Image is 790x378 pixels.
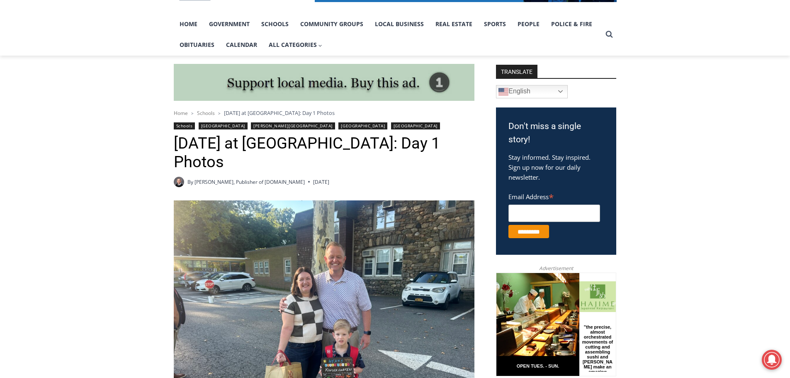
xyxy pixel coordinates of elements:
[430,14,478,34] a: Real Estate
[2,85,81,117] span: Open Tues. - Sun. [PHONE_NUMBER]
[199,80,402,103] a: Intern @ [DOMAIN_NAME]
[174,64,474,101] img: support local media, buy this ad
[174,14,203,34] a: Home
[85,52,118,99] div: "the precise, almost orchestrated movements of cutting and assembling sushi and [PERSON_NAME] mak...
[251,122,335,129] a: [PERSON_NAME][GEOGRAPHIC_DATA]
[478,14,512,34] a: Sports
[369,14,430,34] a: Local Business
[217,83,384,101] span: Intern @ [DOMAIN_NAME]
[174,134,474,172] h1: [DATE] at [GEOGRAPHIC_DATA]: Day 1 Photos
[174,14,602,56] nav: Primary Navigation
[255,14,294,34] a: Schools
[174,110,188,117] a: Home
[174,34,220,55] a: Obituaries
[191,110,194,116] span: >
[199,122,248,129] a: [GEOGRAPHIC_DATA]
[508,188,600,203] label: Email Address
[220,34,263,55] a: Calendar
[498,87,508,97] img: en
[313,178,329,186] time: [DATE]
[512,14,545,34] a: People
[174,109,474,117] nav: Breadcrumbs
[294,14,369,34] a: Community Groups
[263,34,328,55] button: Child menu of All Categories
[508,120,604,146] h3: Don't miss a single story!
[218,110,221,116] span: >
[203,14,255,34] a: Government
[174,122,195,129] a: Schools
[531,264,581,272] span: Advertisement
[194,178,305,185] a: [PERSON_NAME], Publisher of [DOMAIN_NAME]
[391,122,440,129] a: [GEOGRAPHIC_DATA]
[508,152,604,182] p: Stay informed. Stay inspired. Sign up now for our daily newsletter.
[174,177,184,187] a: Author image
[197,110,215,117] a: Schools
[602,27,617,42] button: View Search Form
[0,83,83,103] a: Open Tues. - Sun. [PHONE_NUMBER]
[496,65,537,78] strong: TRANSLATE
[545,14,598,34] a: Police & Fire
[187,178,193,186] span: By
[224,109,335,117] span: [DATE] at [GEOGRAPHIC_DATA]: Day 1 Photos
[496,85,568,98] a: English
[338,122,387,129] a: [GEOGRAPHIC_DATA]
[209,0,392,80] div: "[PERSON_NAME] and I covered the [DATE] Parade, which was a really eye opening experience as I ha...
